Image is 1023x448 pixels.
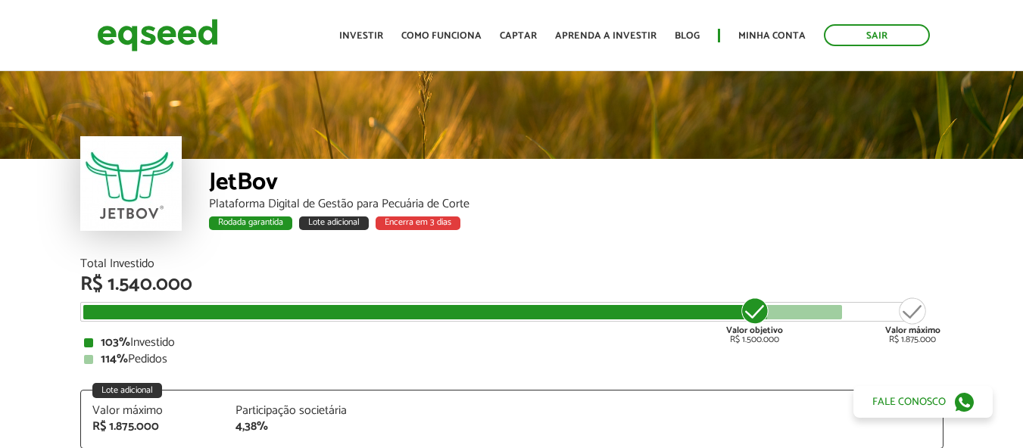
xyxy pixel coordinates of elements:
[376,216,460,230] div: Encerra em 3 dias
[555,31,657,41] a: Aprenda a investir
[738,31,806,41] a: Minha conta
[853,386,993,418] a: Fale conosco
[299,216,369,230] div: Lote adicional
[80,275,943,294] div: R$ 1.540.000
[885,323,940,338] strong: Valor máximo
[401,31,482,41] a: Como funciona
[500,31,537,41] a: Captar
[80,258,943,270] div: Total Investido
[824,24,930,46] a: Sair
[726,296,783,344] div: R$ 1.500.000
[235,421,357,433] div: 4,38%
[209,198,943,210] div: Plataforma Digital de Gestão para Pecuária de Corte
[92,383,162,398] div: Lote adicional
[84,337,940,349] div: Investido
[101,349,128,369] strong: 114%
[209,170,943,198] div: JetBov
[726,323,783,338] strong: Valor objetivo
[92,421,214,433] div: R$ 1.875.000
[209,216,292,230] div: Rodada garantida
[92,405,214,417] div: Valor máximo
[885,296,940,344] div: R$ 1.875.000
[101,332,130,353] strong: 103%
[675,31,700,41] a: Blog
[84,353,940,366] div: Pedidos
[339,31,383,41] a: Investir
[235,405,357,417] div: Participação societária
[97,15,218,55] img: EqSeed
